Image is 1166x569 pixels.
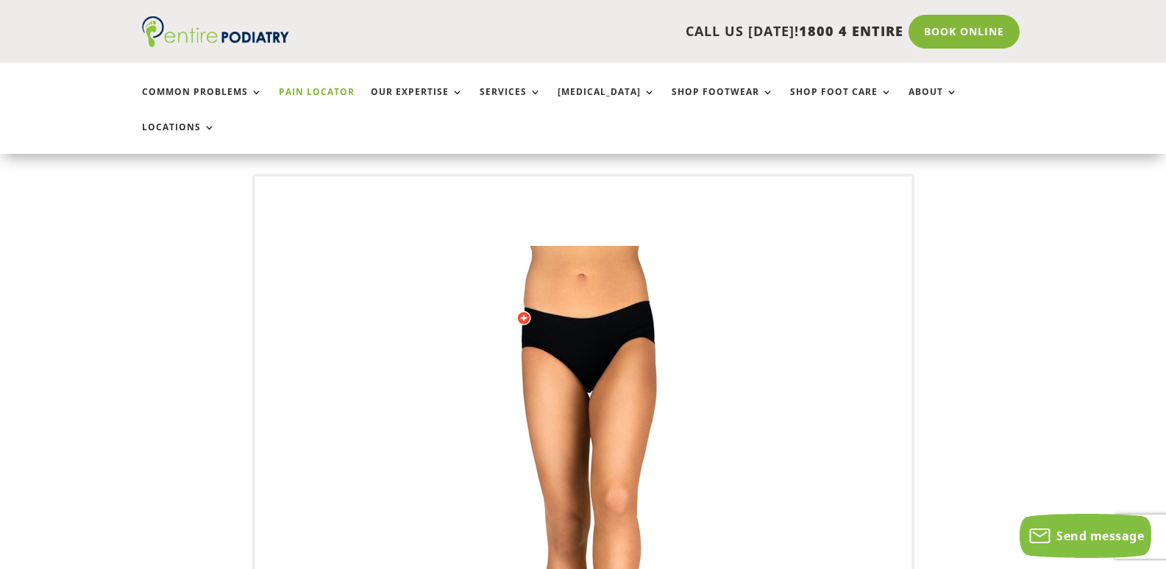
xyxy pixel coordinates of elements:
[558,87,655,119] a: [MEDICAL_DATA]
[480,87,541,119] a: Services
[1020,514,1151,558] button: Send message
[346,22,903,41] p: CALL US [DATE]!
[142,35,289,50] a: Entire Podiatry
[1056,528,1144,544] span: Send message
[672,87,774,119] a: Shop Footwear
[142,87,263,119] a: Common Problems
[909,15,1020,49] a: Book Online
[790,87,892,119] a: Shop Foot Care
[142,122,216,154] a: Locations
[279,87,355,119] a: Pain Locator
[371,87,463,119] a: Our Expertise
[799,22,903,40] span: 1800 4 ENTIRE
[909,87,958,119] a: About
[142,16,289,47] img: logo (1)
